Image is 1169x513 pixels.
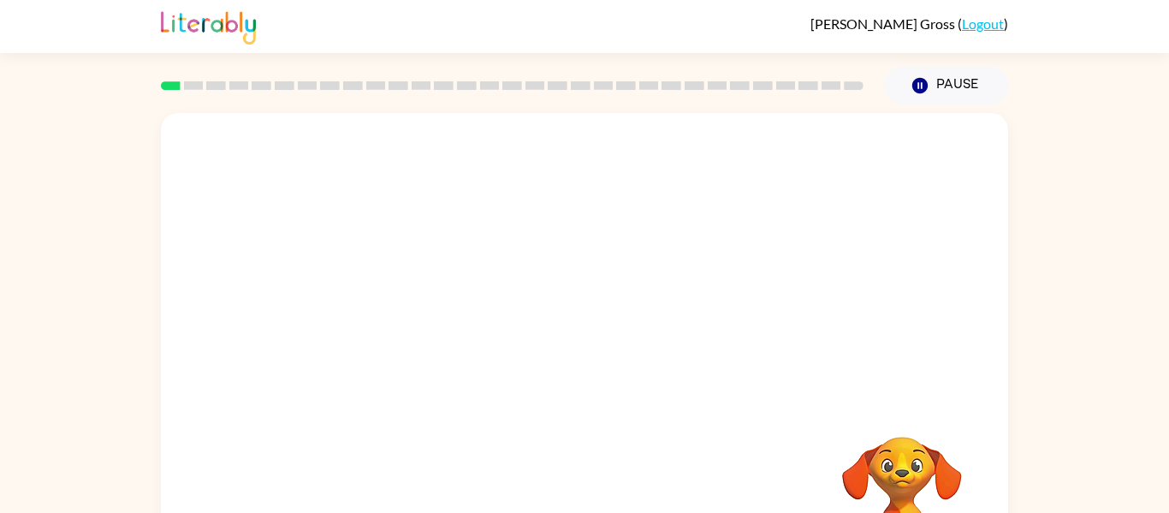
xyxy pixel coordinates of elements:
span: [PERSON_NAME] Gross [810,15,958,32]
img: Literably [161,7,256,45]
a: Logout [962,15,1004,32]
button: Pause [884,66,1008,105]
div: ( ) [810,15,1008,32]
